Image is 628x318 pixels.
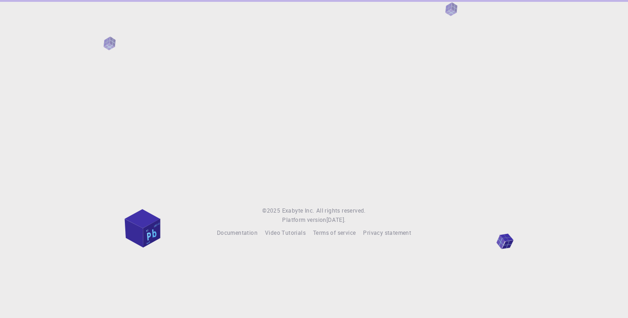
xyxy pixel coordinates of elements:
[313,228,356,238] a: Terms of service
[363,228,411,238] a: Privacy statement
[282,215,326,225] span: Platform version
[282,207,314,214] span: Exabyte Inc.
[326,216,346,223] span: [DATE] .
[265,229,306,236] span: Video Tutorials
[217,229,258,236] span: Documentation
[326,215,346,225] a: [DATE].
[217,228,258,238] a: Documentation
[262,206,282,215] span: © 2025
[282,206,314,215] a: Exabyte Inc.
[313,229,356,236] span: Terms of service
[316,206,366,215] span: All rights reserved.
[363,229,411,236] span: Privacy statement
[265,228,306,238] a: Video Tutorials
